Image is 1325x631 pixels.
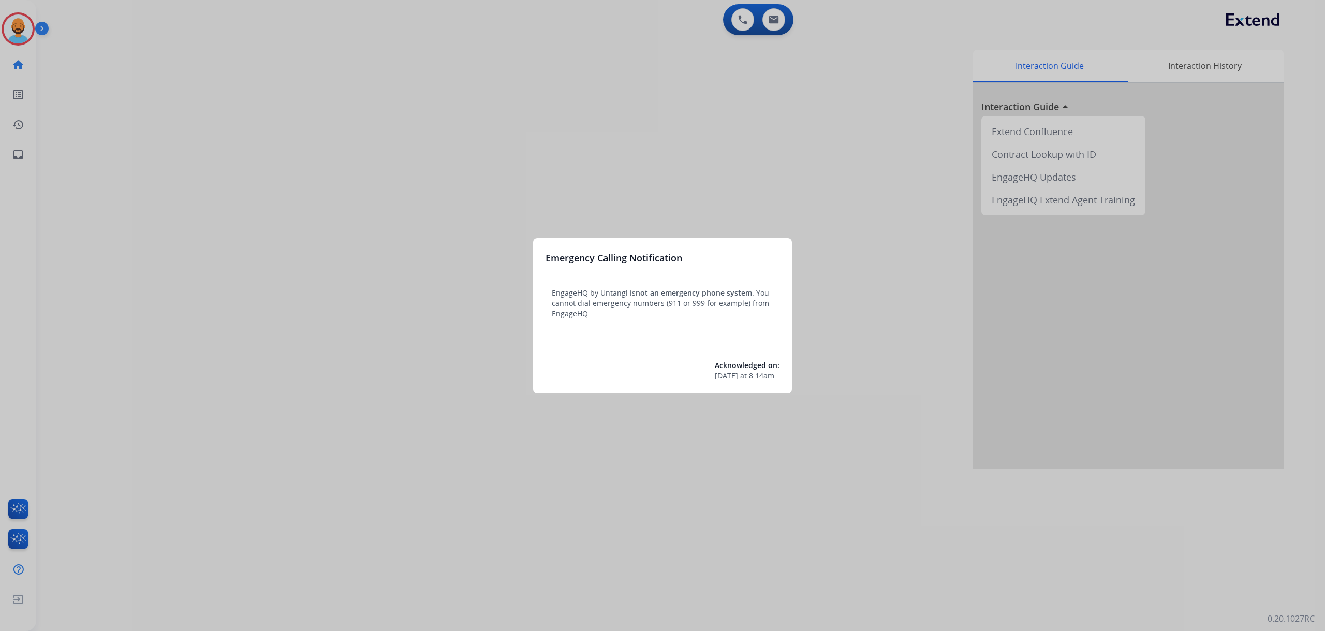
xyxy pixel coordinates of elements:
div: at [715,371,779,381]
span: Acknowledged on: [715,360,779,370]
p: 0.20.1027RC [1268,612,1315,625]
p: EngageHQ by Untangl is . You cannot dial emergency numbers (911 or 999 for example) from EngageHQ. [552,288,773,319]
span: [DATE] [715,371,738,381]
h3: Emergency Calling Notification [546,251,682,265]
span: 8:14am [749,371,774,381]
span: not an emergency phone system [636,288,752,298]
